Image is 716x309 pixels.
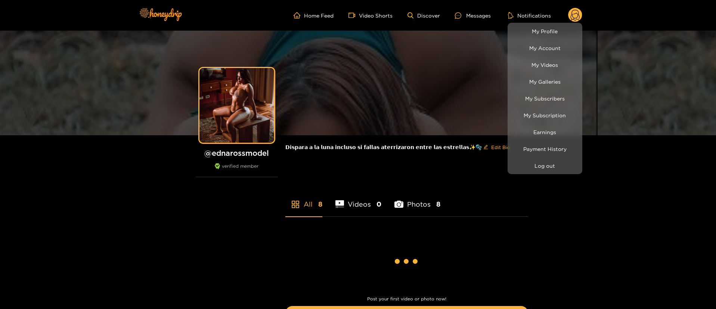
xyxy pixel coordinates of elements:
a: Earnings [509,126,580,139]
a: Payment History [509,142,580,155]
a: My Account [509,41,580,55]
a: My Subscribers [509,92,580,105]
button: Log out [509,159,580,172]
a: My Videos [509,58,580,71]
a: My Galleries [509,75,580,88]
a: My Subscription [509,109,580,122]
a: My Profile [509,25,580,38]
